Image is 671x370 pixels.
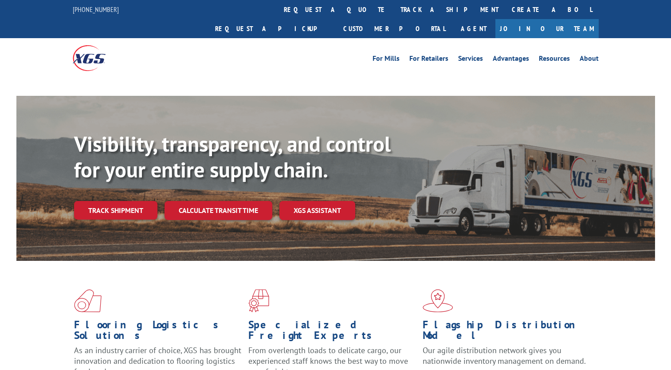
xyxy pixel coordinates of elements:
[423,289,453,312] img: xgs-icon-flagship-distribution-model-red
[493,55,529,65] a: Advantages
[458,55,483,65] a: Services
[74,289,102,312] img: xgs-icon-total-supply-chain-intelligence-red
[495,19,599,38] a: Join Our Team
[452,19,495,38] a: Agent
[423,345,586,366] span: Our agile distribution network gives you nationwide inventory management on demand.
[165,201,272,220] a: Calculate transit time
[539,55,570,65] a: Resources
[337,19,452,38] a: Customer Portal
[208,19,337,38] a: Request a pickup
[580,55,599,65] a: About
[409,55,448,65] a: For Retailers
[279,201,355,220] a: XGS ASSISTANT
[73,5,119,14] a: [PHONE_NUMBER]
[74,201,157,220] a: Track shipment
[248,319,416,345] h1: Specialized Freight Experts
[423,319,590,345] h1: Flagship Distribution Model
[74,319,242,345] h1: Flooring Logistics Solutions
[373,55,400,65] a: For Mills
[74,130,391,183] b: Visibility, transparency, and control for your entire supply chain.
[248,289,269,312] img: xgs-icon-focused-on-flooring-red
